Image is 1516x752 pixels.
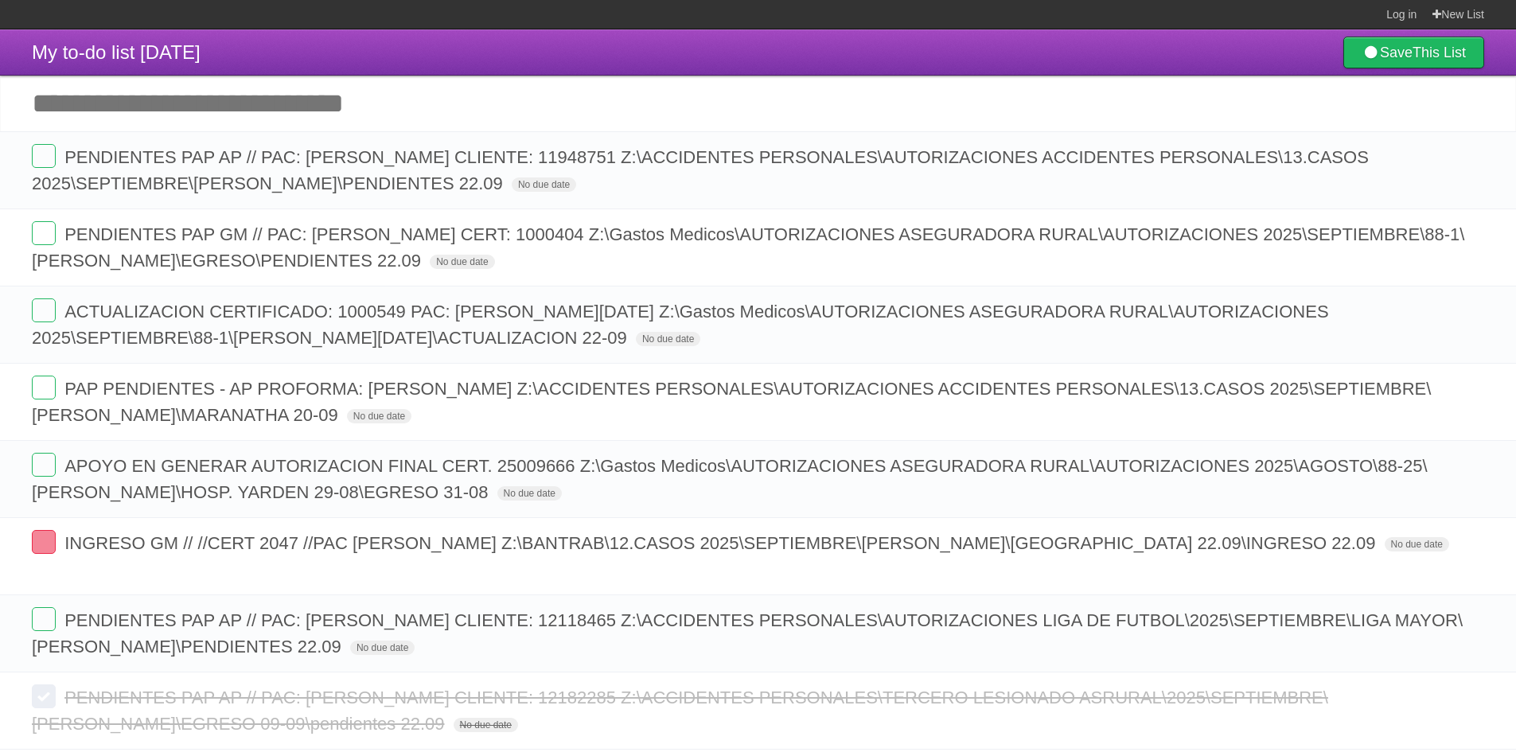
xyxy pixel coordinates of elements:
[350,641,415,655] span: No due date
[1343,37,1484,68] a: SaveThis List
[64,533,1379,553] span: INGRESO GM // //CERT 2047 //PAC [PERSON_NAME] Z:\BANTRAB\12.CASOS 2025\SEPTIEMBRE\[PERSON_NAME]\[...
[32,376,56,399] label: Done
[430,255,494,269] span: No due date
[512,177,576,192] span: No due date
[32,453,56,477] label: Done
[32,530,56,554] label: Done
[32,224,1464,271] span: PENDIENTES PAP GM // PAC: [PERSON_NAME] CERT: 1000404 Z:\Gastos Medicos\AUTORIZACIONES ASEGURADOR...
[1385,537,1449,551] span: No due date
[32,684,56,708] label: Done
[454,718,518,732] span: No due date
[32,221,56,245] label: Done
[32,610,1463,657] span: PENDIENTES PAP AP // PAC: [PERSON_NAME] CLIENTE: 12118465 Z:\ACCIDENTES PERSONALES\AUTORIZACIONES...
[497,486,562,501] span: No due date
[32,298,56,322] label: Done
[1413,45,1466,60] b: This List
[32,607,56,631] label: Done
[32,379,1431,425] span: PAP PENDIENTES - AP PROFORMA: [PERSON_NAME] Z:\ACCIDENTES PERSONALES\AUTORIZACIONES ACCIDENTES PE...
[636,332,700,346] span: No due date
[32,456,1428,502] span: APOYO EN GENERAR AUTORIZACION FINAL CERT. 25009666 Z:\Gastos Medicos\AUTORIZACIONES ASEGURADORA R...
[32,144,56,168] label: Done
[347,409,411,423] span: No due date
[32,147,1369,193] span: PENDIENTES PAP AP // PAC: [PERSON_NAME] CLIENTE: 11948751 Z:\ACCIDENTES PERSONALES\AUTORIZACIONES...
[32,41,201,63] span: My to-do list [DATE]
[32,302,1329,348] span: ACTUALIZACION CERTIFICADO: 1000549 PAC: [PERSON_NAME][DATE] Z:\Gastos Medicos\AUTORIZACIONES ASEG...
[32,688,1328,734] span: PENDIENTES PAP AP // PAC: [PERSON_NAME] CLIENTE: 12182285 Z:\ACCIDENTES PERSONALES\TERCERO LESION...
